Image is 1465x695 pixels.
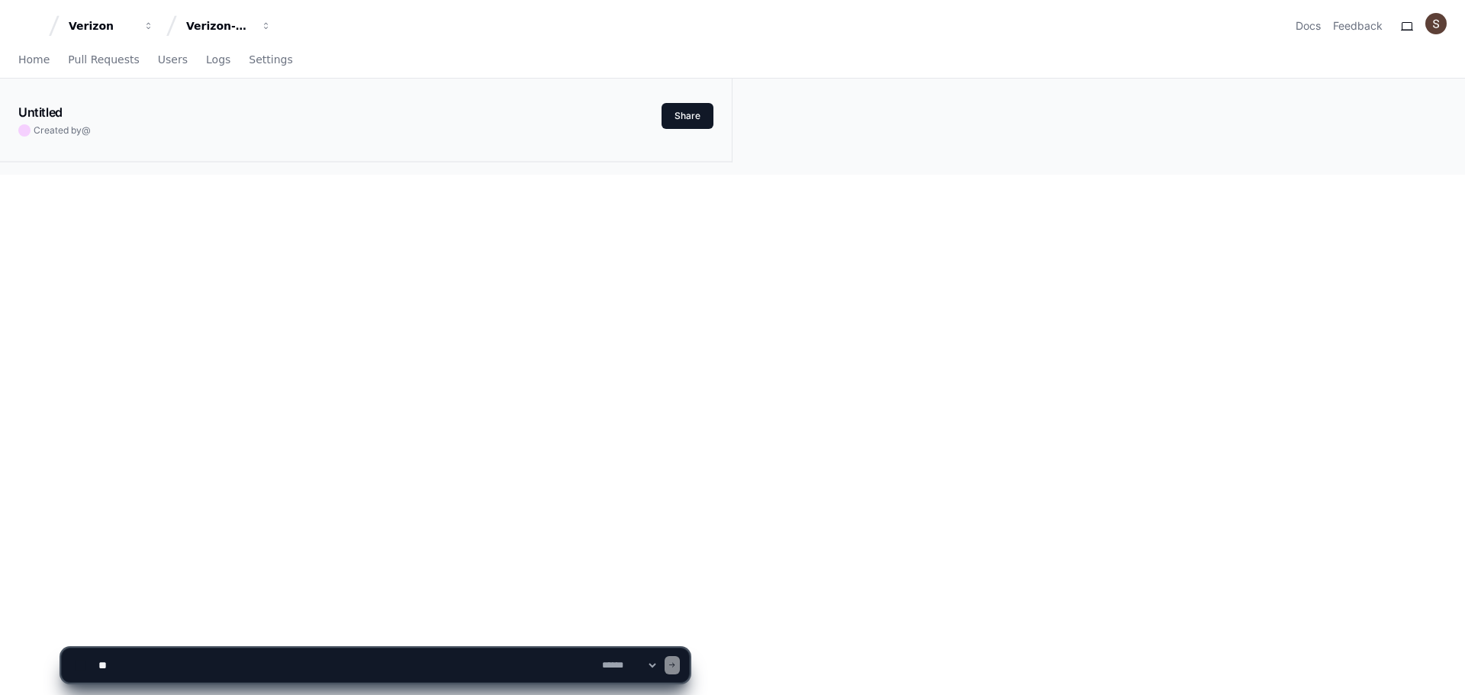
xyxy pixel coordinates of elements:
[1425,13,1447,34] img: ACg8ocKN8-5_P5ktjBtDgR_VOEgwnzChVaLXMnApCVH_junBMrDwYg=s96-c
[186,18,252,34] div: Verizon-Clarify-Order-Management
[249,43,292,78] a: Settings
[158,43,188,78] a: Users
[82,124,91,136] span: @
[18,55,50,64] span: Home
[18,103,63,121] h1: Untitled
[1296,18,1321,34] a: Docs
[206,55,230,64] span: Logs
[68,55,139,64] span: Pull Requests
[18,43,50,78] a: Home
[34,124,91,137] span: Created by
[206,43,230,78] a: Logs
[158,55,188,64] span: Users
[69,18,134,34] div: Verizon
[63,12,160,40] button: Verizon
[662,103,713,129] button: Share
[180,12,278,40] button: Verizon-Clarify-Order-Management
[1333,18,1383,34] button: Feedback
[249,55,292,64] span: Settings
[68,43,139,78] a: Pull Requests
